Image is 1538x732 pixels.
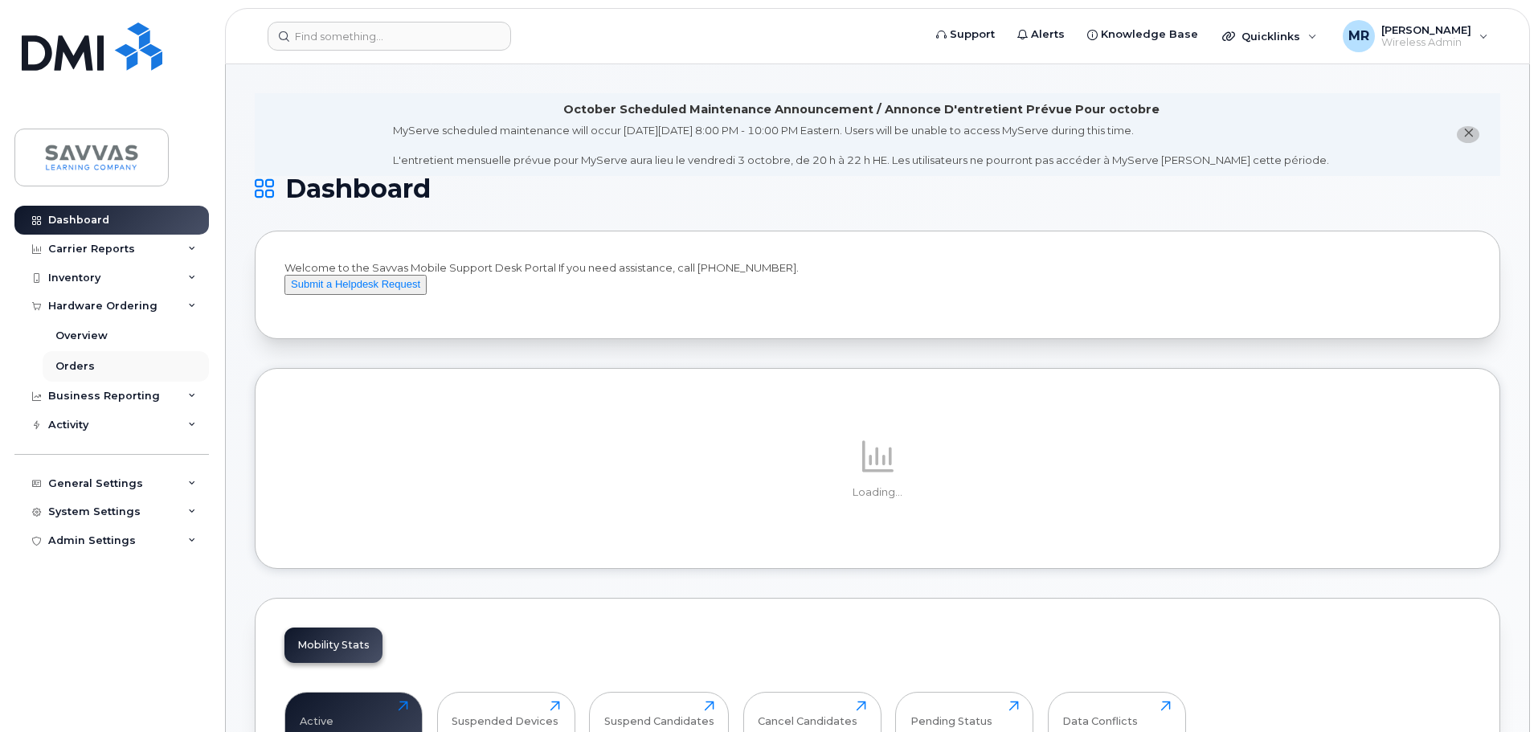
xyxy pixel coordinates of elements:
[604,701,714,727] div: Suspend Candidates
[285,177,431,201] span: Dashboard
[393,123,1329,168] div: MyServe scheduled maintenance will occur [DATE][DATE] 8:00 PM - 10:00 PM Eastern. Users will be u...
[284,275,427,295] button: Submit a Helpdesk Request
[758,701,857,727] div: Cancel Candidates
[284,485,1471,500] p: Loading...
[284,277,427,290] a: Submit a Helpdesk Request
[1062,701,1138,727] div: Data Conflicts
[910,701,992,727] div: Pending Status
[563,101,1160,118] div: October Scheduled Maintenance Announcement / Annonce D'entretient Prévue Pour octobre
[284,260,1471,310] div: Welcome to the Savvas Mobile Support Desk Portal If you need assistance, call [PHONE_NUMBER].
[1457,126,1479,143] button: close notification
[452,701,558,727] div: Suspended Devices
[300,701,333,727] div: Active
